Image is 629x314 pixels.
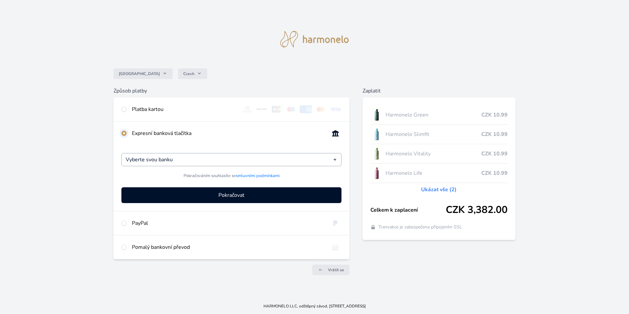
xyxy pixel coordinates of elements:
span: Transakce je zabezpečena připojením SSL [378,224,462,230]
div: Platba kartou [132,105,235,113]
span: [GEOGRAPHIC_DATA] [119,71,160,76]
img: CLEAN_LIFE_se_stinem_x-lo.jpg [370,165,383,181]
img: CLEAN_GREEN_se_stinem_x-lo.jpg [370,107,383,123]
button: Czech [178,68,207,79]
span: CZK 10.99 [481,111,508,119]
span: Czech [183,71,194,76]
img: mc.svg [314,105,327,113]
div: Vyberte svou banku [121,153,341,166]
span: Celkem k zaplacení [370,206,446,214]
span: CZK 10.99 [481,150,508,158]
span: Pokračováním souhlasíte se [184,173,280,179]
div: Expresní banková tlačítka [132,129,324,137]
span: Pokračovat [218,191,244,199]
img: maestro.svg [285,105,297,113]
span: Harmonelo Green [386,111,481,119]
h6: Způsob platby [113,87,349,95]
img: discover.svg [256,105,268,113]
img: paypal.svg [329,219,341,227]
input: Hledat... [126,156,333,164]
img: onlineBanking_CZ.svg [329,129,341,137]
div: PayPal [132,219,324,227]
img: SLIMFIT_se_stinem_x-lo.jpg [370,126,383,143]
span: Vrátit se [328,267,344,273]
img: logo.svg [280,31,349,47]
span: CZK 3,382.00 [446,204,508,216]
img: diners.svg [241,105,253,113]
span: Harmonelo Slimfit [386,130,481,138]
span: CZK 10.99 [481,130,508,138]
h6: Zaplatit [363,87,516,95]
img: CLEAN_VITALITY_se_stinem_x-lo.jpg [370,145,383,162]
a: smluvními podmínkami [236,173,280,179]
img: visa.svg [329,105,341,113]
span: CZK 10.99 [481,169,508,177]
span: Harmonelo Vitality [386,150,481,158]
span: Harmonelo Life [386,169,481,177]
a: Vrátit se [312,265,349,275]
img: bankTransfer_IBAN.svg [329,243,341,251]
img: amex.svg [300,105,312,113]
a: Ukázat vše (2) [421,186,457,194]
img: jcb.svg [270,105,283,113]
button: Pokračovat [121,187,341,203]
button: [GEOGRAPHIC_DATA] [113,68,173,79]
div: Pomalý bankovní převod [132,243,324,251]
